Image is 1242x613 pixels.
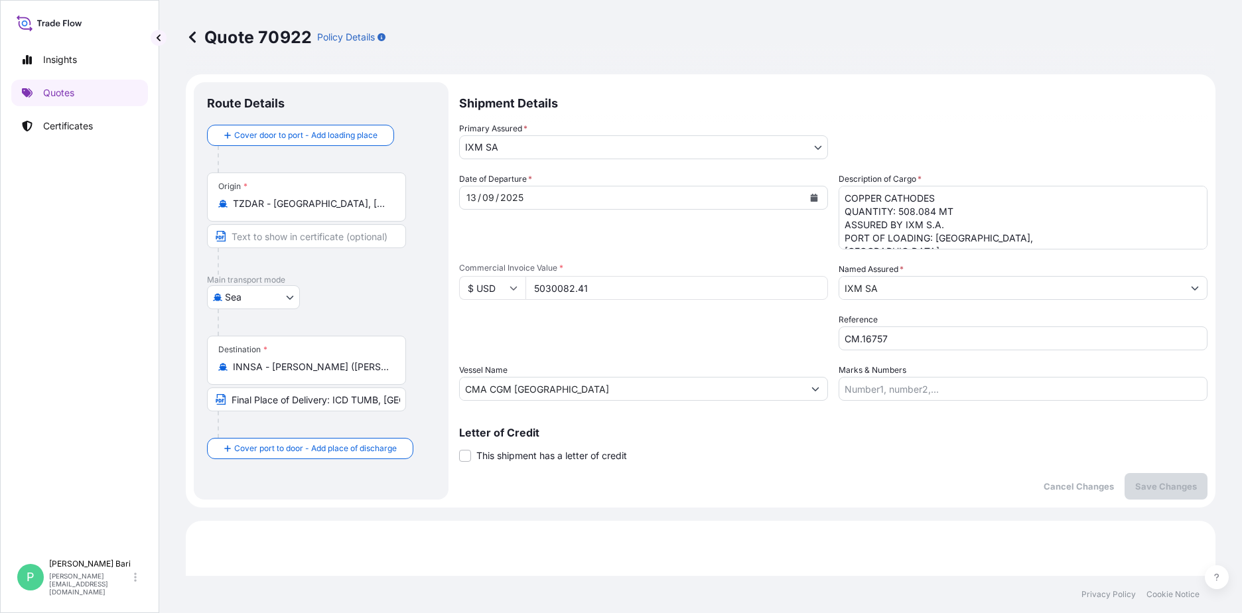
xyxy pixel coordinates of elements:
[207,285,300,309] button: Select transport
[27,571,34,584] span: P
[839,313,878,326] label: Reference
[43,53,77,66] p: Insights
[839,377,1207,401] input: Number1, number2,...
[459,364,508,377] label: Vessel Name
[207,387,406,411] input: Text to appear on certificate
[465,190,478,206] div: day,
[1135,480,1197,493] p: Save Changes
[459,122,527,135] span: Primary Assured
[459,172,532,186] span: Date of Departure
[839,364,906,377] label: Marks & Numbers
[207,275,435,285] p: Main transport mode
[839,263,904,276] label: Named Assured
[1081,589,1136,600] a: Privacy Policy
[459,263,828,273] span: Commercial Invoice Value
[317,31,375,44] p: Policy Details
[803,377,827,401] button: Show suggestions
[1146,589,1200,600] a: Cookie Notice
[234,129,378,142] span: Cover door to port - Add loading place
[803,187,825,208] button: Calendar
[465,141,498,154] span: IXM SA
[459,135,828,159] button: IXM SA
[207,125,394,146] button: Cover door to port - Add loading place
[49,559,131,569] p: [PERSON_NAME] Bari
[525,276,828,300] input: Type amount
[839,276,1183,300] input: Full name
[49,572,131,596] p: [PERSON_NAME][EMAIL_ADDRESS][DOMAIN_NAME]
[496,190,499,206] div: /
[478,190,481,206] div: /
[1044,480,1114,493] p: Cancel Changes
[233,197,389,210] input: Origin
[186,27,312,48] p: Quote 70922
[459,427,1207,438] p: Letter of Credit
[218,344,267,355] div: Destination
[499,190,525,206] div: year,
[839,326,1207,350] input: Your internal reference
[459,82,1207,122] p: Shipment Details
[481,190,496,206] div: month,
[1125,473,1207,500] button: Save Changes
[234,442,397,455] span: Cover port to door - Add place of discharge
[839,186,1207,249] textarea: COPPER CATHODES QUANTITY: 508.084 MT ASSURED BY IXM S.A. PORT OF LOADING: [GEOGRAPHIC_DATA], [GEO...
[11,46,148,73] a: Insights
[207,224,406,248] input: Text to appear on certificate
[207,96,285,111] p: Route Details
[11,113,148,139] a: Certificates
[233,360,389,374] input: Destination
[43,119,93,133] p: Certificates
[207,438,413,459] button: Cover port to door - Add place of discharge
[1183,276,1207,300] button: Show suggestions
[43,86,74,100] p: Quotes
[839,172,922,186] label: Description of Cargo
[225,291,241,304] span: Sea
[11,80,148,106] a: Quotes
[476,449,627,462] span: This shipment has a letter of credit
[1033,473,1125,500] button: Cancel Changes
[218,181,247,192] div: Origin
[460,377,803,401] input: Type to search vessel name or IMO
